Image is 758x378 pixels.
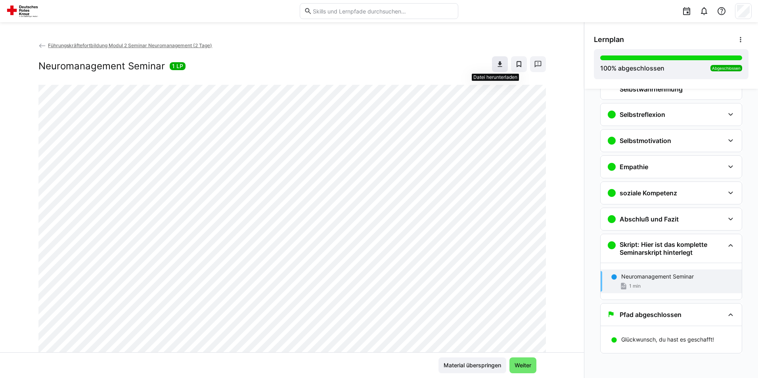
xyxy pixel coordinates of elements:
p: Glückwunsch, du hast es geschafft! [621,336,714,344]
div: % abgeschlossen [600,63,664,73]
a: Führungskräftefortbildung Modul 2 Seminar Neuromanagement (2 Tage) [38,42,212,48]
p: Neuromanagement Seminar [621,273,694,281]
button: Material überspringen [438,357,506,373]
h3: Selbstmotivation [620,137,671,145]
h3: Pfad abgeschlossen [620,311,681,319]
input: Skills und Lernpfade durchsuchen… [312,8,454,15]
h3: Empathie [620,163,648,171]
span: Führungskräftefortbildung Modul 2 Seminar Neuromanagement (2 Tage) [48,42,212,48]
h3: soziale Kompetenz [620,189,677,197]
div: Datei herunterladen [472,74,519,81]
span: 100 [600,64,611,72]
h3: Skript: Hier ist das komplette Seminarskript hinterlegt [620,241,724,256]
span: Abgeschlossen [712,66,741,71]
span: 1 min [629,283,641,289]
h3: Selbstreflexion [620,111,665,118]
h3: Abschluß und Fazit [620,215,679,223]
span: Weiter [513,361,532,369]
span: Material überspringen [442,361,502,369]
span: Lernplan [594,35,624,44]
button: Weiter [509,357,536,373]
h2: Neuromanagement Seminar [38,60,165,72]
span: 1 LP [172,62,183,70]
